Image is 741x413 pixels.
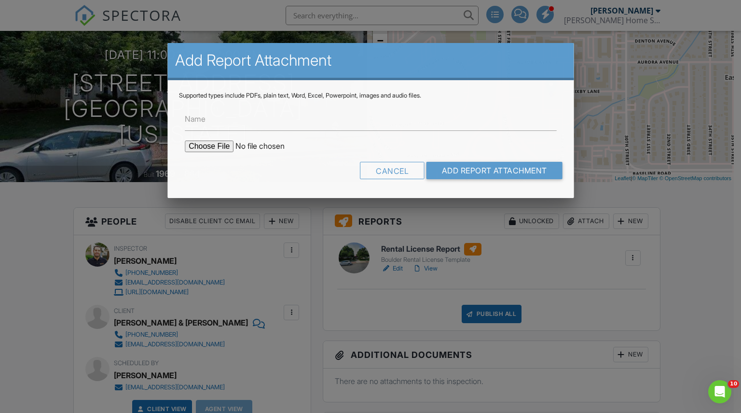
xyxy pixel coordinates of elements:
h2: Add Report Attachment [175,51,566,70]
input: Add Report Attachment [426,162,563,179]
div: Cancel [360,162,425,179]
span: 10 [728,380,739,388]
label: Name [185,113,206,124]
iframe: Intercom live chat [708,380,731,403]
div: Supported types include PDFs, plain text, Word, Excel, Powerpoint, images and audio files. [179,92,562,100]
